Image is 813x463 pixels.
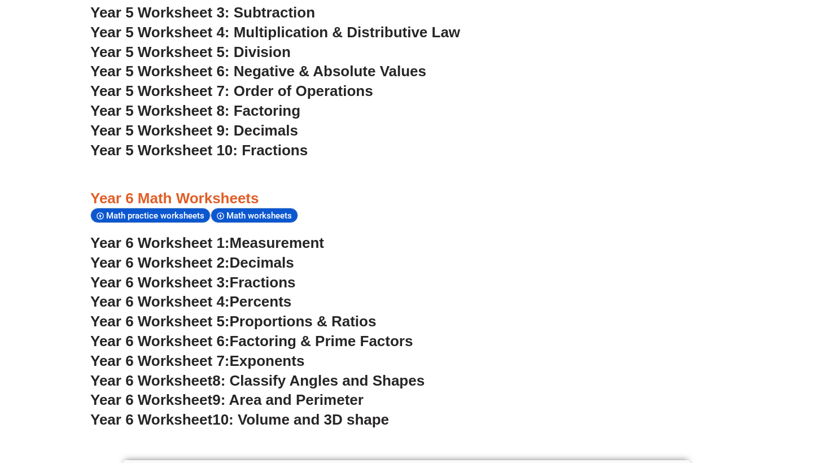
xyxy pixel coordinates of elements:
[90,352,230,369] span: Year 6 Worksheet 7:
[90,411,212,428] span: Year 6 Worksheet
[90,122,298,139] a: Year 5 Worksheet 9: Decimals
[212,411,389,428] span: 10: Volume and 3D shape
[90,411,389,428] a: Year 6 Worksheet10: Volume and 3D shape
[90,4,315,21] a: Year 5 Worksheet 3: Subtraction
[90,254,294,271] a: Year 6 Worksheet 2:Decimals
[90,142,308,159] a: Year 5 Worksheet 10: Fractions
[90,234,324,251] a: Year 6 Worksheet 1:Measurement
[90,102,300,119] a: Year 5 Worksheet 8: Factoring
[230,313,377,330] span: Proportions & Ratios
[90,254,230,271] span: Year 6 Worksheet 2:
[230,293,292,310] span: Percents
[90,391,364,408] a: Year 6 Worksheet9: Area and Perimeter
[230,274,296,291] span: Fractions
[90,293,291,310] a: Year 6 Worksheet 4:Percents
[230,254,294,271] span: Decimals
[230,234,325,251] span: Measurement
[230,333,413,350] span: Factoring & Prime Factors
[90,372,212,389] span: Year 6 Worksheet
[757,409,813,463] iframe: Chat Widget
[90,274,295,291] a: Year 6 Worksheet 3:Fractions
[226,211,295,221] span: Math worksheets
[212,372,425,389] span: 8: Classify Angles and Shapes
[90,293,230,310] span: Year 6 Worksheet 4:
[90,333,230,350] span: Year 6 Worksheet 6:
[211,208,298,223] div: Math worksheets
[90,82,373,99] a: Year 5 Worksheet 7: Order of Operations
[230,352,305,369] span: Exponents
[90,372,425,389] a: Year 6 Worksheet8: Classify Angles and Shapes
[90,189,723,208] h3: Year 6 Math Worksheets
[90,333,413,350] a: Year 6 Worksheet 6:Factoring & Prime Factors
[90,208,211,223] div: Math practice worksheets
[90,24,460,41] a: Year 5 Worksheet 4: Multiplication & Distributive Law
[90,313,376,330] a: Year 6 Worksheet 5:Proportions & Ratios
[90,274,230,291] span: Year 6 Worksheet 3:
[212,391,364,408] span: 9: Area and Perimeter
[90,234,230,251] span: Year 6 Worksheet 1:
[90,391,212,408] span: Year 6 Worksheet
[90,313,230,330] span: Year 6 Worksheet 5:
[90,63,426,80] a: Year 5 Worksheet 6: Negative & Absolute Values
[90,43,291,60] a: Year 5 Worksheet 5: Division
[90,352,304,369] a: Year 6 Worksheet 7:Exponents
[106,211,208,221] span: Math practice worksheets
